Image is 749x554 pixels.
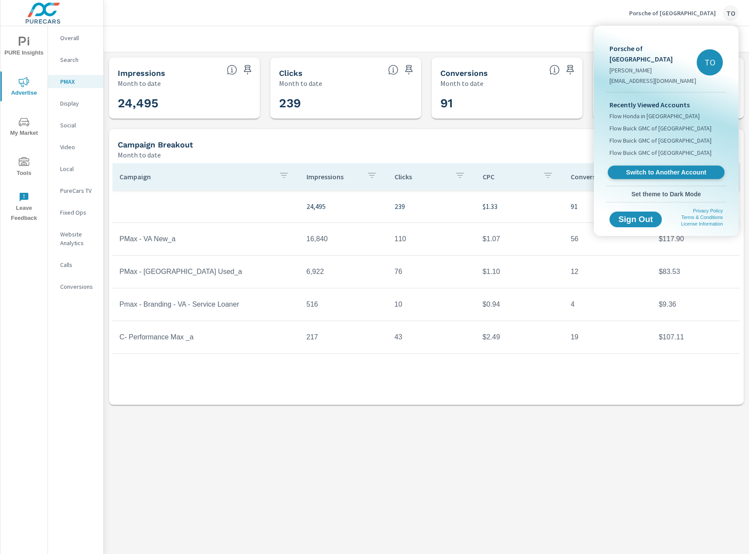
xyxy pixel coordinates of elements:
[609,190,723,198] span: Set theme to Dark Mode
[613,168,719,177] span: Switch to Another Account
[606,186,726,202] button: Set theme to Dark Mode
[697,49,723,75] div: TO
[609,212,662,227] button: Sign Out
[693,208,723,213] a: Privacy Policy
[609,124,712,133] span: Flow Buick GMC of [GEOGRAPHIC_DATA]
[608,166,725,179] a: Switch to Another Account
[609,76,697,85] p: [EMAIL_ADDRESS][DOMAIN_NAME]
[609,136,712,145] span: Flow Buick GMC of [GEOGRAPHIC_DATA]
[681,215,723,220] a: Terms & Conditions
[609,66,697,75] p: [PERSON_NAME]
[609,43,697,64] p: Porsche of [GEOGRAPHIC_DATA]
[681,221,723,226] a: License Information
[609,112,700,120] span: Flow Honda in [GEOGRAPHIC_DATA]
[609,148,712,157] span: Flow Buick GMC of [GEOGRAPHIC_DATA]
[616,215,655,223] span: Sign Out
[609,99,723,110] p: Recently Viewed Accounts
